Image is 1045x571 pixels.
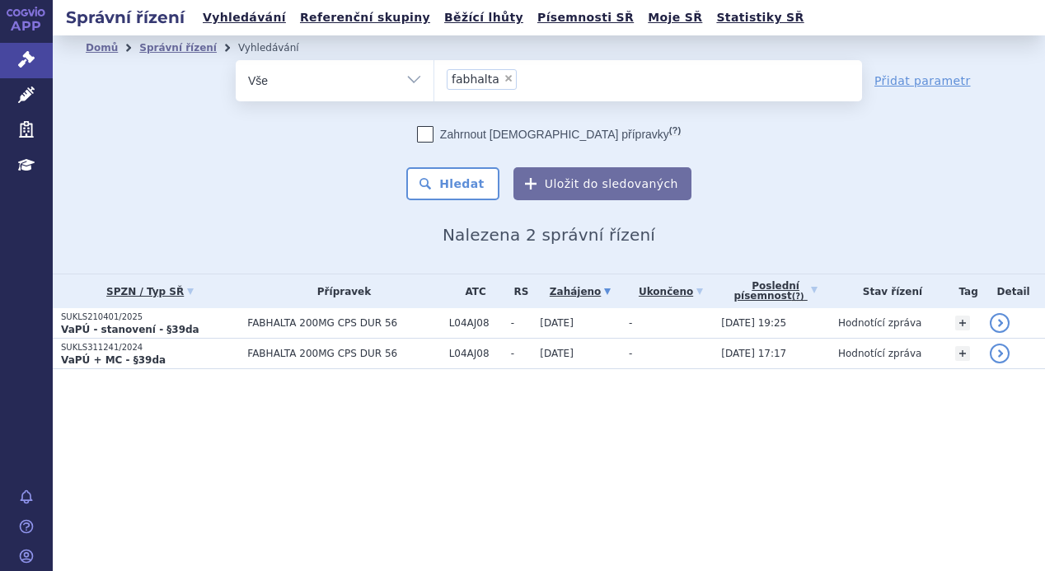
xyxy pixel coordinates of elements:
[792,292,804,302] abbr: (?)
[947,274,982,308] th: Tag
[61,342,239,353] p: SUKLS311241/2024
[522,68,531,89] input: fabhalta
[721,348,786,359] span: [DATE] 17:17
[441,274,503,308] th: ATC
[629,280,713,303] a: Ukončeno
[61,354,166,366] strong: VaPÚ + MC - §39da
[955,346,970,361] a: +
[61,324,199,335] strong: VaPÚ - stanovení - §39da
[295,7,435,29] a: Referenční skupiny
[721,274,830,308] a: Poslednípísemnost(?)
[838,348,921,359] span: Hodnotící zpráva
[198,7,291,29] a: Vyhledávání
[721,317,786,329] span: [DATE] 19:25
[439,7,528,29] a: Běžící lhůty
[503,274,532,308] th: RS
[540,280,621,303] a: Zahájeno
[247,317,440,329] span: FABHALTA 200MG CPS DUR 56
[669,125,681,136] abbr: (?)
[61,311,239,323] p: SUKLS210401/2025
[540,317,574,329] span: [DATE]
[830,274,947,308] th: Stav řízení
[406,167,499,200] button: Hledat
[61,280,239,303] a: SPZN / Typ SŘ
[629,348,632,359] span: -
[629,317,632,329] span: -
[511,348,532,359] span: -
[982,274,1045,308] th: Detail
[449,317,503,329] span: L04AJ08
[238,35,321,60] li: Vyhledávání
[532,7,639,29] a: Písemnosti SŘ
[139,42,217,54] a: Správní řízení
[990,313,1010,333] a: detail
[417,126,681,143] label: Zahrnout [DEMOGRAPHIC_DATA] přípravky
[452,73,499,85] span: fabhalta
[711,7,808,29] a: Statistiky SŘ
[239,274,440,308] th: Přípravek
[874,73,971,89] a: Přidat parametr
[86,42,118,54] a: Domů
[643,7,707,29] a: Moje SŘ
[443,225,655,245] span: Nalezena 2 správní řízení
[449,348,503,359] span: L04AJ08
[53,6,198,29] h2: Správní řízení
[838,317,921,329] span: Hodnotící zpráva
[513,167,691,200] button: Uložit do sledovaných
[955,316,970,330] a: +
[990,344,1010,363] a: detail
[511,317,532,329] span: -
[247,348,440,359] span: FABHALTA 200MG CPS DUR 56
[504,73,513,83] span: ×
[540,348,574,359] span: [DATE]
